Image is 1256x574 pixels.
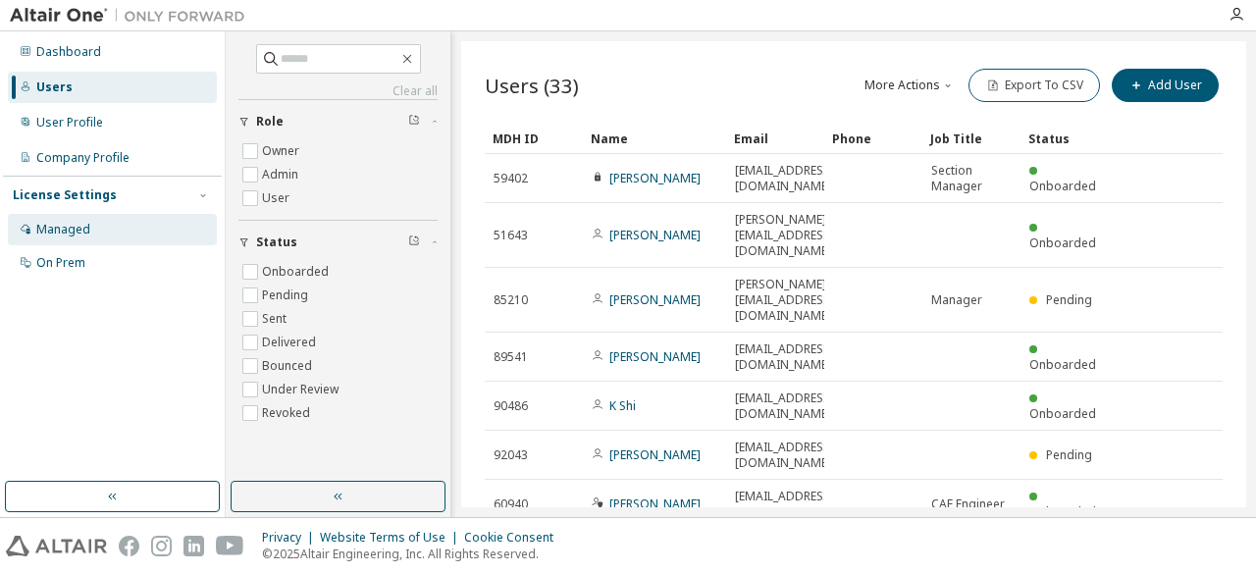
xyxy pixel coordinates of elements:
a: [PERSON_NAME] [609,227,701,243]
a: [PERSON_NAME] [609,348,701,365]
label: User [262,186,293,210]
span: 51643 [494,228,528,243]
span: Onboarded [1029,235,1096,251]
span: [EMAIL_ADDRESS][DOMAIN_NAME] [735,440,834,471]
div: Managed [36,222,90,237]
span: Users (33) [485,72,579,99]
label: Pending [262,284,312,307]
div: Website Terms of Use [320,530,464,546]
span: 92043 [494,447,528,463]
label: Onboarded [262,260,333,284]
div: Email [734,123,816,154]
span: Onboarded [1029,178,1096,194]
div: Privacy [262,530,320,546]
label: Bounced [262,354,316,378]
div: Users [36,79,73,95]
label: Admin [262,163,302,186]
a: [PERSON_NAME] [609,170,701,186]
div: Name [591,123,718,154]
span: Pending [1046,291,1092,308]
img: instagram.svg [151,536,172,556]
span: Status [256,235,297,250]
button: More Actions [863,69,957,102]
span: Section Manager [931,163,1012,194]
span: 85210 [494,292,528,308]
label: Revoked [262,401,314,425]
img: Altair One [10,6,255,26]
label: Owner [262,139,303,163]
button: Export To CSV [968,69,1100,102]
div: On Prem [36,255,85,271]
span: 89541 [494,349,528,365]
a: [PERSON_NAME] [609,496,701,512]
img: altair_logo.svg [6,536,107,556]
div: Company Profile [36,150,130,166]
p: © 2025 Altair Engineering, Inc. All Rights Reserved. [262,546,565,562]
span: CAE Engineer [931,496,1005,512]
div: Phone [832,123,915,154]
img: youtube.svg [216,536,244,556]
a: [PERSON_NAME] [609,446,701,463]
div: Cookie Consent [464,530,565,546]
div: License Settings [13,187,117,203]
span: [PERSON_NAME][EMAIL_ADDRESS][DOMAIN_NAME] [735,277,834,324]
a: Clear all [238,83,438,99]
span: Manager [931,292,982,308]
div: Dashboard [36,44,101,60]
a: [PERSON_NAME] [609,291,701,308]
span: Clear filter [408,114,420,130]
div: Status [1028,123,1111,154]
div: User Profile [36,115,103,130]
span: 60940 [494,496,528,512]
span: [EMAIL_ADDRESS][DOMAIN_NAME] [735,391,834,422]
div: Job Title [930,123,1013,154]
a: K Shi [609,397,636,414]
span: [EMAIL_ADDRESS][DOMAIN_NAME] [735,489,834,520]
label: Under Review [262,378,342,401]
span: Clear filter [408,235,420,250]
label: Sent [262,307,290,331]
img: linkedin.svg [183,536,204,556]
span: [EMAIL_ADDRESS][DOMAIN_NAME] [735,341,834,373]
label: Delivered [262,331,320,354]
button: Add User [1112,69,1219,102]
span: Onboarded [1029,405,1096,422]
img: facebook.svg [119,536,139,556]
span: Pending [1046,446,1092,463]
span: [PERSON_NAME][EMAIL_ADDRESS][DOMAIN_NAME] [735,212,834,259]
span: Onboarded [1029,356,1096,373]
span: Onboarded [1029,503,1096,520]
span: 59402 [494,171,528,186]
span: [EMAIL_ADDRESS][DOMAIN_NAME] [735,163,834,194]
button: Role [238,100,438,143]
span: 90486 [494,398,528,414]
div: MDH ID [493,123,575,154]
button: Status [238,221,438,264]
span: Role [256,114,284,130]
